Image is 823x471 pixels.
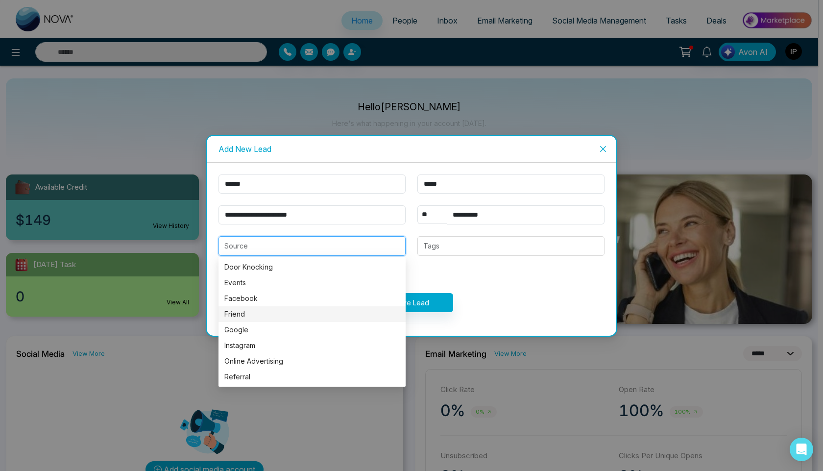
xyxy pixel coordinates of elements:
[224,309,400,320] div: Friend
[218,338,406,353] div: Instagram
[224,372,400,382] div: Referral
[224,293,400,304] div: Facebook
[790,438,813,461] div: Open Intercom Messenger
[224,277,400,288] div: Events
[590,136,616,162] button: Close
[224,340,400,351] div: Instagram
[224,356,400,367] div: Online Advertising
[218,259,406,275] div: Door Knocking
[218,322,406,338] div: Google
[224,324,400,335] div: Google
[218,144,605,154] div: Add New Lead
[218,306,406,322] div: Friend
[599,145,607,153] span: close
[218,291,406,306] div: Facebook
[218,353,406,369] div: Online Advertising
[218,275,406,291] div: Events
[370,293,453,312] button: Save Lead
[218,369,406,385] div: Referral
[224,262,400,273] div: Door Knocking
